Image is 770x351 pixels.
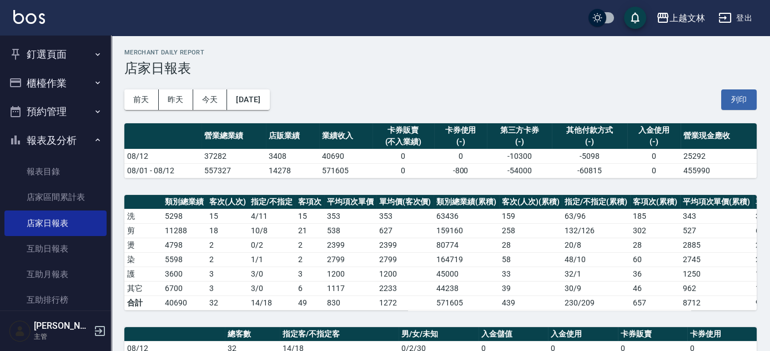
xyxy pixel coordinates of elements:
td: 合計 [124,295,162,310]
img: Logo [13,10,45,24]
th: 入金儲值 [479,327,548,342]
th: 類別總業績(累積) [434,195,499,209]
td: 1250 [680,267,753,281]
td: 49 [295,295,324,310]
td: 14/18 [248,295,295,310]
td: 25292 [681,149,757,163]
div: (-) [490,136,548,148]
td: 302 [630,223,680,238]
td: 571605 [434,295,499,310]
td: 44238 [434,281,499,295]
td: -10300 [487,149,551,163]
td: 80774 [434,238,499,252]
td: 2 [207,252,249,267]
th: 客次(人次) [207,195,249,209]
button: 預約管理 [4,97,107,126]
td: 527 [680,223,753,238]
h3: 店家日報表 [124,61,757,76]
td: 37282 [202,149,266,163]
table: a dense table [124,123,757,178]
td: 159160 [434,223,499,238]
p: 主管 [34,332,90,342]
td: 28 [630,238,680,252]
th: 男/女/未知 [399,327,479,342]
td: 2799 [376,252,434,267]
a: 互助排行榜 [4,287,107,313]
td: 21 [295,223,324,238]
td: 3 [207,281,249,295]
div: (-) [555,136,625,148]
th: 營業總業績 [202,123,266,149]
td: 45000 [434,267,499,281]
div: 入金使用 [630,124,678,136]
th: 指定/不指定 [248,195,295,209]
td: 2399 [376,238,434,252]
td: 30 / 9 [562,281,630,295]
button: 報表及分析 [4,126,107,155]
button: 昨天 [159,89,193,110]
div: (-) [630,136,678,148]
td: 159 [499,209,562,223]
td: 10 / 8 [248,223,295,238]
td: 2745 [680,252,753,267]
td: 40690 [319,149,373,163]
th: 業績收入 [319,123,373,149]
button: 今天 [193,89,228,110]
a: 報表目錄 [4,159,107,184]
a: 互助日報表 [4,236,107,262]
th: 平均項次單價 [324,195,376,209]
td: 1272 [376,295,434,310]
td: 39 [499,281,562,295]
td: 830 [324,295,376,310]
td: 5298 [162,209,207,223]
td: 230/209 [562,295,630,310]
th: 入金使用 [548,327,617,342]
td: 15 [295,209,324,223]
td: 4798 [162,238,207,252]
div: 其他付款方式 [555,124,625,136]
td: -5098 [552,149,628,163]
td: 染 [124,252,162,267]
td: 353 [376,209,434,223]
td: 58 [499,252,562,267]
td: 36 [630,267,680,281]
td: 3 [207,267,249,281]
td: 132 / 126 [562,223,630,238]
td: 2799 [324,252,376,267]
th: 單均價(客次價) [376,195,434,209]
td: 439 [499,295,562,310]
td: 6 [295,281,324,295]
h5: [PERSON_NAME] [34,320,90,332]
td: 15 [207,209,249,223]
td: 2399 [324,238,376,252]
td: 60 [630,252,680,267]
td: 4 / 11 [248,209,295,223]
th: 總客數 [225,327,280,342]
td: 627 [376,223,434,238]
th: 平均項次單價(累積) [680,195,753,209]
td: 6700 [162,281,207,295]
td: 其它 [124,281,162,295]
th: 店販業績 [266,123,319,149]
div: (-) [437,136,485,148]
td: 2 [295,238,324,252]
td: 3 / 0 [248,267,295,281]
button: 釘選頁面 [4,40,107,69]
td: -54000 [487,163,551,178]
th: 指定客/不指定客 [280,327,399,342]
td: 32 [207,295,249,310]
td: 0 / 2 [248,238,295,252]
td: 08/12 [124,149,202,163]
td: 46 [630,281,680,295]
td: 48 / 10 [562,252,630,267]
td: 0 [434,149,487,163]
td: 0 [373,149,434,163]
th: 類別總業績 [162,195,207,209]
td: 557327 [202,163,266,178]
td: 3 [295,267,324,281]
td: -60815 [552,163,628,178]
td: 洗 [124,209,162,223]
td: 63 / 96 [562,209,630,223]
td: 353 [324,209,376,223]
th: 客項次 [295,195,324,209]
